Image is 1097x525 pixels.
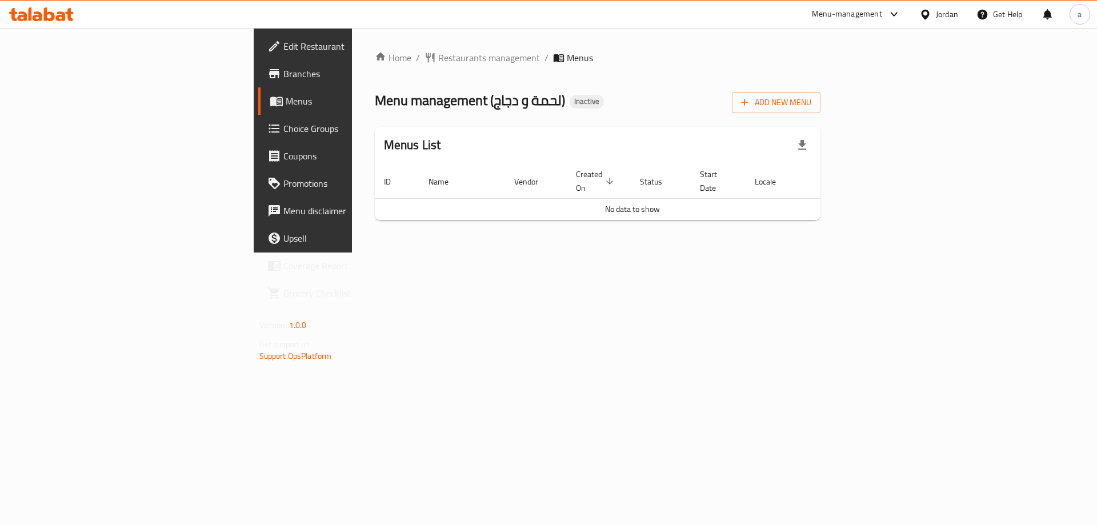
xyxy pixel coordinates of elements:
[286,94,428,108] span: Menus
[258,115,437,142] a: Choice Groups
[283,259,428,272] span: Coverage Report
[732,92,820,113] button: Add New Menu
[259,348,332,363] a: Support.OpsPlatform
[289,318,307,332] span: 1.0.0
[258,60,437,87] a: Branches
[788,131,816,159] div: Export file
[438,51,540,65] span: Restaurants management
[259,318,287,332] span: Version:
[258,170,437,197] a: Promotions
[545,51,548,65] li: /
[283,122,428,135] span: Choice Groups
[640,175,677,189] span: Status
[283,149,428,163] span: Coupons
[605,202,660,217] span: No data to show
[258,33,437,60] a: Edit Restaurant
[425,51,540,65] a: Restaurants management
[283,286,428,300] span: Grocery Checklist
[258,225,437,252] a: Upsell
[429,175,463,189] span: Name
[812,7,882,21] div: Menu-management
[258,87,437,115] a: Menus
[375,51,821,65] nav: breadcrumb
[283,39,428,53] span: Edit Restaurant
[936,8,958,21] div: Jordan
[514,175,553,189] span: Vendor
[1078,8,1082,21] span: a
[258,279,437,307] a: Grocery Checklist
[283,231,428,245] span: Upsell
[570,95,604,109] div: Inactive
[384,175,406,189] span: ID
[741,95,811,110] span: Add New Menu
[700,167,732,195] span: Start Date
[258,142,437,170] a: Coupons
[384,137,441,154] h2: Menus List
[375,164,890,221] table: enhanced table
[570,97,604,106] span: Inactive
[804,164,890,199] th: Actions
[283,204,428,218] span: Menu disclaimer
[283,177,428,190] span: Promotions
[259,337,312,352] span: Get support on:
[258,252,437,279] a: Coverage Report
[375,87,565,113] span: Menu management ( لحمة و دجاج )
[258,197,437,225] a: Menu disclaimer
[755,175,791,189] span: Locale
[567,51,593,65] span: Menus
[283,67,428,81] span: Branches
[576,167,617,195] span: Created On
